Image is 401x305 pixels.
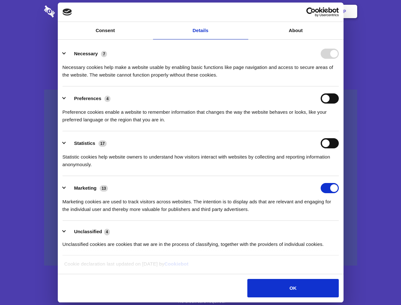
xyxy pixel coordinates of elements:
div: Unclassified cookies are cookies that we are in the process of classifying, together with the pro... [63,236,339,248]
label: Necessary [74,51,98,56]
button: Statistics (17) [63,138,111,148]
span: 4 [104,96,110,102]
span: 7 [101,51,107,57]
span: 4 [104,229,110,235]
div: Statistic cookies help website owners to understand how visitors interact with websites by collec... [63,148,339,168]
button: OK [247,279,338,297]
button: Unclassified (4) [63,228,114,236]
span: 13 [100,185,108,192]
img: logo-wordmark-white-trans-d4663122ce5f474addd5e946df7df03e33cb6a1c49d2221995e7729f52c070b2.svg [44,5,98,17]
button: Marketing (13) [63,183,112,193]
a: Usercentrics Cookiebot - opens in a new window [283,7,339,17]
div: Marketing cookies are used to track visitors across websites. The intention is to display ads tha... [63,193,339,213]
button: Preferences (4) [63,93,115,104]
a: Details [153,22,248,39]
a: Cookiebot [164,261,189,267]
a: About [248,22,344,39]
div: Necessary cookies help make a website usable by enabling basic functions like page navigation and... [63,59,339,79]
label: Statistics [74,140,95,146]
div: Cookie declaration last updated on [DATE] by [59,260,342,273]
a: Consent [58,22,153,39]
span: 17 [98,140,107,147]
a: Contact [257,2,287,21]
h4: Auto-redaction of sensitive data, encrypted data sharing and self-destructing private chats. Shar... [44,58,357,79]
a: Pricing [186,2,214,21]
img: logo [63,9,72,16]
h1: Eliminate Slack Data Loss. [44,29,357,51]
label: Preferences [74,96,101,101]
label: Marketing [74,185,97,191]
a: Wistia video thumbnail [44,90,357,266]
button: Necessary (7) [63,49,111,59]
a: Login [288,2,316,21]
div: Preference cookies enable a website to remember information that changes the way the website beha... [63,104,339,124]
iframe: Drift Widget Chat Controller [369,273,393,297]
